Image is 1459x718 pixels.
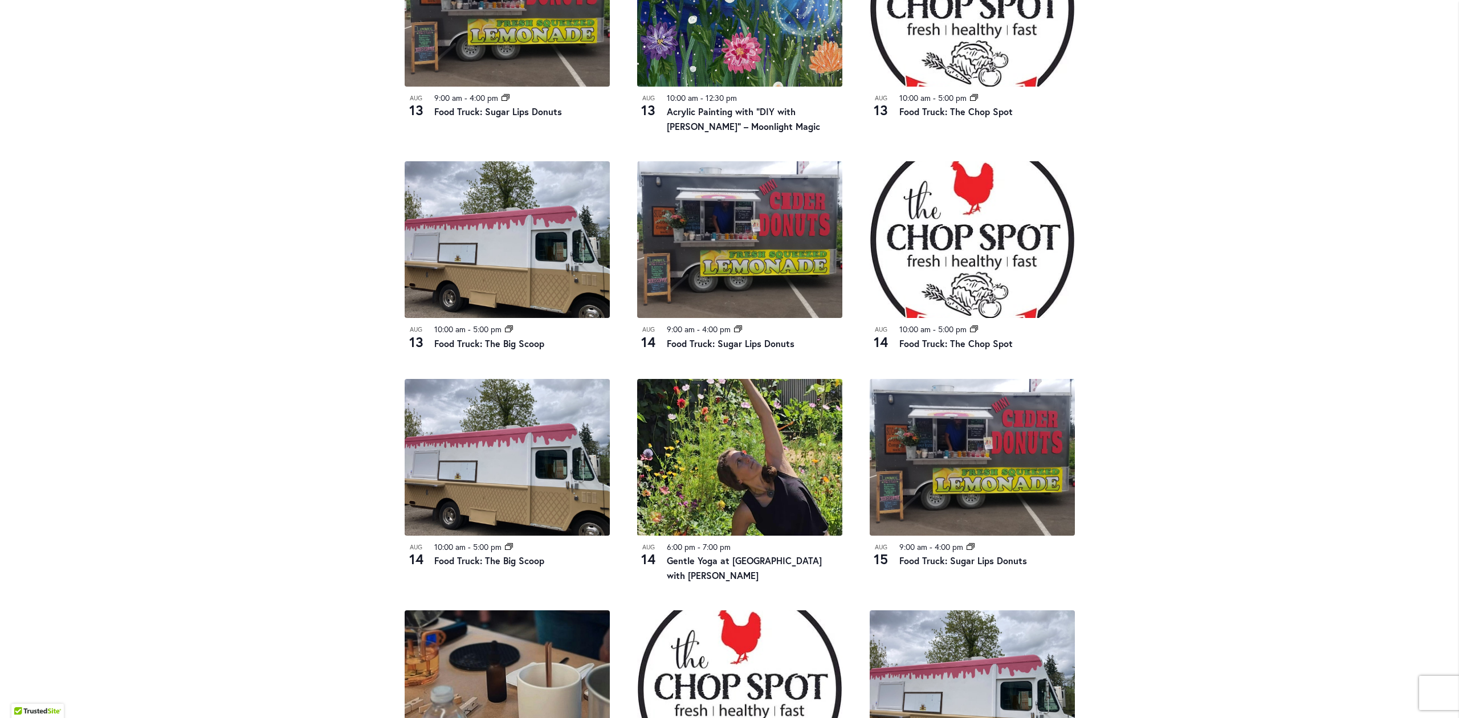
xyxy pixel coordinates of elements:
span: - [468,324,471,334]
span: 13 [637,100,660,120]
time: 5:00 pm [938,92,967,103]
img: THE CHOP SPOT PDX – Food Truck [870,161,1075,318]
img: Food Truck: Sugar Lips Apple Cider Donuts [637,161,842,318]
span: 14 [405,549,427,569]
time: 10:00 am [434,324,466,334]
span: 13 [405,100,427,120]
a: Food Truck: The Chop Spot [899,105,1013,117]
time: 4:00 pm [470,92,498,103]
span: 14 [637,549,660,569]
time: 4:00 pm [935,541,963,552]
img: e584ba9caeef8517f06b2e4325769a61 [637,379,842,536]
span: Aug [405,542,427,552]
span: 14 [870,332,892,352]
span: - [933,324,936,334]
span: Aug [405,325,427,334]
span: Aug [637,542,660,552]
span: - [930,541,932,552]
span: Aug [637,325,660,334]
a: Acrylic Painting with “DIY with [PERSON_NAME]” – Moonlight Magic [667,105,820,132]
time: 10:00 am [899,324,931,334]
time: 5:00 pm [938,324,967,334]
a: Food Truck: Sugar Lips Donuts [667,337,794,349]
span: Aug [870,325,892,334]
a: Food Truck: Sugar Lips Donuts [899,554,1027,566]
time: 4:00 pm [702,324,731,334]
span: - [464,92,467,103]
time: 10:00 am [667,92,698,103]
span: Aug [637,93,660,103]
span: - [468,541,471,552]
a: Food Truck: Sugar Lips Donuts [434,105,562,117]
a: Gentle Yoga at [GEOGRAPHIC_DATA] with [PERSON_NAME] [667,554,822,581]
time: 10:00 am [434,541,466,552]
span: 15 [870,549,892,569]
span: 13 [870,100,892,120]
time: 12:30 pm [706,92,737,103]
a: Food Truck: The Chop Spot [899,337,1013,349]
span: Aug [870,542,892,552]
time: 5:00 pm [473,324,502,334]
span: - [700,92,703,103]
time: 5:00 pm [473,541,502,552]
span: 13 [405,332,427,352]
iframe: Launch Accessibility Center [9,678,40,709]
span: Aug [870,93,892,103]
time: 6:00 pm [667,541,695,552]
a: Food Truck: The Big Scoop [434,337,544,349]
time: 7:00 pm [703,541,731,552]
span: Aug [405,93,427,103]
time: 9:00 am [667,324,695,334]
img: Food Truck: Sugar Lips Apple Cider Donuts [870,379,1075,536]
time: 9:00 am [434,92,462,103]
span: 14 [637,332,660,352]
time: 9:00 am [899,541,927,552]
span: - [697,324,700,334]
time: 10:00 am [899,92,931,103]
span: - [698,541,700,552]
img: Food Truck: The Big Scoop [405,161,610,318]
span: - [933,92,936,103]
img: Food Truck: The Big Scoop [405,379,610,536]
a: Food Truck: The Big Scoop [434,554,544,566]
